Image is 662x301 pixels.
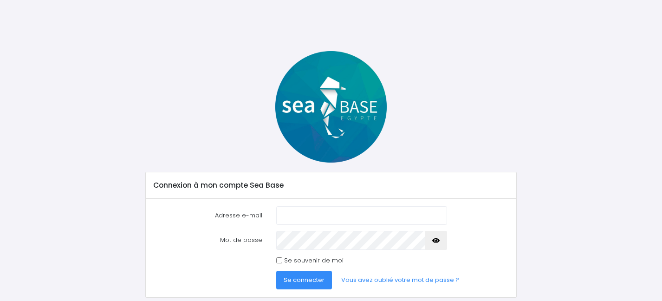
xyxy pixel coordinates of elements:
[284,256,344,265] label: Se souvenir de moi
[146,206,269,225] label: Adresse e-mail
[146,172,517,198] div: Connexion à mon compte Sea Base
[334,271,467,289] a: Vous avez oublié votre mot de passe ?
[276,271,332,289] button: Se connecter
[284,275,325,284] span: Se connecter
[146,231,269,249] label: Mot de passe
